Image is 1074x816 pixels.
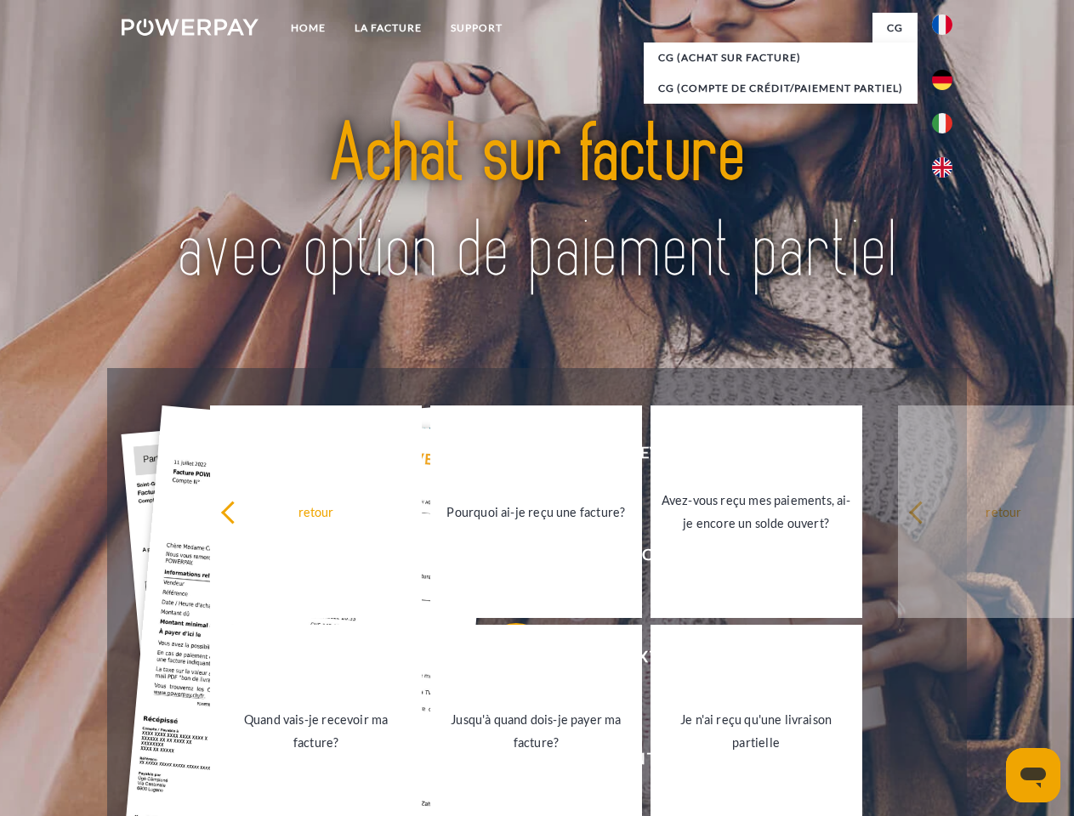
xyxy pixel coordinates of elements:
[932,14,952,35] img: fr
[162,82,912,326] img: title-powerpay_fr.svg
[122,19,259,36] img: logo-powerpay-white.svg
[661,489,852,535] div: Avez-vous reçu mes paiements, ai-je encore un solde ouvert?
[436,13,517,43] a: Support
[932,70,952,90] img: de
[661,708,852,754] div: Je n'ai reçu qu'une livraison partielle
[932,113,952,133] img: it
[644,73,918,104] a: CG (Compte de crédit/paiement partiel)
[340,13,436,43] a: LA FACTURE
[440,708,632,754] div: Jusqu'à quand dois-je payer ma facture?
[872,13,918,43] a: CG
[1006,748,1060,802] iframe: Bouton de lancement de la fenêtre de messagerie
[276,13,340,43] a: Home
[440,500,632,523] div: Pourquoi ai-je reçu une facture?
[644,42,918,73] a: CG (achat sur facture)
[220,500,412,523] div: retour
[651,405,862,618] a: Avez-vous reçu mes paiements, ai-je encore un solde ouvert?
[220,708,412,754] div: Quand vais-je recevoir ma facture?
[932,157,952,178] img: en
